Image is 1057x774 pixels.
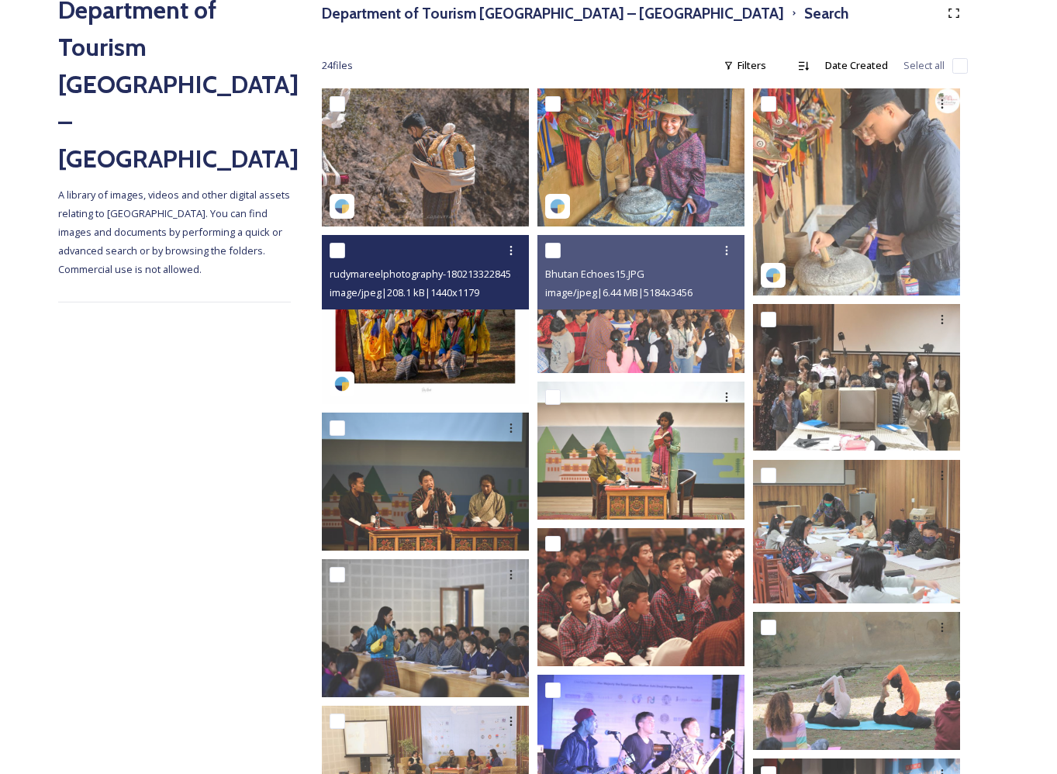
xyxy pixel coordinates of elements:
img: Bhutan Echoes13.JPG [537,528,744,666]
span: rudymareelphotography-18021332284558272.jpg [330,266,554,281]
img: Bhutan Echoes3.JPG [322,559,529,697]
img: Bhutan Echoes4.JPG [322,413,529,551]
h3: Search [804,2,848,25]
img: happiness_kingdom_travels-18241460644092724.jpg [753,88,960,295]
span: A library of images, videos and other digital assets relating to [GEOGRAPHIC_DATA]. You can find ... [58,188,292,276]
img: Bhutan Echoes8.JPG [753,460,960,604]
img: two_wanderlust_warriors-17922155537691851.jpg [537,88,744,226]
img: kingathe_photographer-17882984306839665.jpg [322,88,529,226]
div: Filters [716,50,774,81]
h3: Department of Tourism [GEOGRAPHIC_DATA] – [GEOGRAPHIC_DATA] [322,2,784,25]
span: image/jpeg | 208.1 kB | 1440 x 1179 [330,285,479,299]
img: snapsea-logo.png [334,376,350,392]
img: snapsea-logo.png [550,199,565,214]
span: image/jpeg | 6.44 MB | 5184 x 3456 [545,285,693,299]
img: snapsea-logo.png [334,199,350,214]
div: Date Created [817,50,896,81]
img: Bhutan Echoes6.jpeg [753,304,960,451]
img: Bhutan Echoes14.JPG [753,612,960,750]
span: Select all [903,58,945,73]
img: Bhutan Echoes1.JPG [537,382,744,520]
span: 24 file s [322,58,353,73]
img: snapsea-logo.png [765,268,781,283]
img: rudymareelphotography-18021332284558272.jpg [322,235,529,405]
span: Bhutan Echoes15.JPG [545,267,644,281]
